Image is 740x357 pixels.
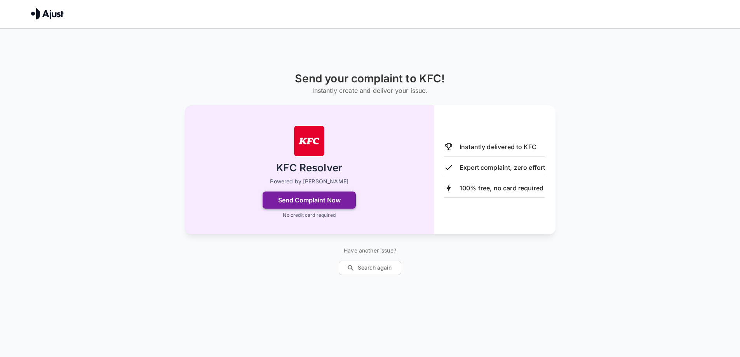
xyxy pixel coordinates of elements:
button: Send Complaint Now [263,192,356,209]
p: No credit card required [283,212,335,219]
h6: Instantly create and deliver your issue. [295,85,445,96]
p: 100% free, no card required [460,183,543,193]
img: KFC [294,125,325,157]
button: Search again [339,261,401,275]
img: Ajust [31,8,64,19]
h1: Send your complaint to KFC! [295,72,445,85]
h2: KFC Resolver [276,161,342,175]
p: Instantly delivered to KFC [460,142,536,152]
p: Powered by [PERSON_NAME] [270,178,348,185]
p: Have another issue? [339,247,401,254]
p: Expert complaint, zero effort [460,163,545,172]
